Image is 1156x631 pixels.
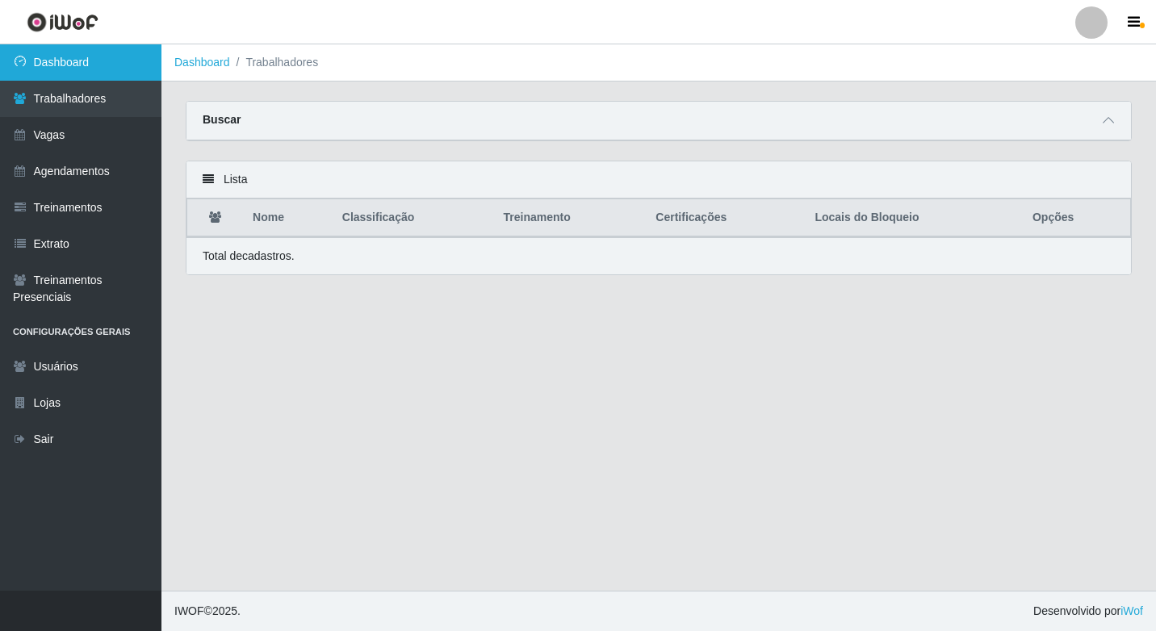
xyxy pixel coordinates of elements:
[161,44,1156,81] nav: breadcrumb
[646,199,805,237] th: Certificações
[243,199,333,237] th: Nome
[1023,199,1131,237] th: Opções
[333,199,494,237] th: Classificação
[27,12,98,32] img: CoreUI Logo
[186,161,1131,198] div: Lista
[1033,603,1143,620] span: Desenvolvido por
[494,199,647,237] th: Treinamento
[203,248,295,265] p: Total de cadastros.
[230,54,319,71] li: Trabalhadores
[174,56,230,69] a: Dashboard
[805,199,1023,237] th: Locais do Bloqueio
[174,603,241,620] span: © 2025 .
[203,113,241,126] strong: Buscar
[1120,604,1143,617] a: iWof
[174,604,204,617] span: IWOF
